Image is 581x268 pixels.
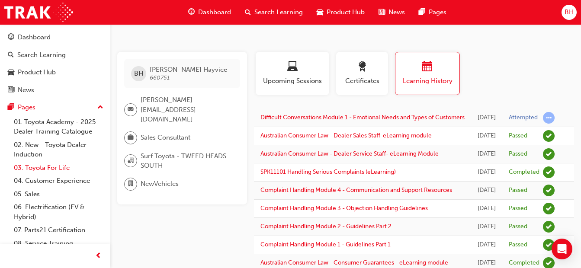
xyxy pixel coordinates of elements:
[128,132,134,144] span: briefcase-icon
[8,104,14,112] span: pages-icon
[262,76,323,86] span: Upcoming Sessions
[395,52,460,95] button: Learning History
[8,69,14,77] span: car-icon
[357,61,367,73] span: award-icon
[260,150,439,157] a: Australian Consumer Law - Dealer Service Staff- eLearning Module
[141,95,233,124] span: [PERSON_NAME][EMAIL_ADDRESS][DOMAIN_NAME]
[478,185,496,195] div: Tue Sep 23 2025 14:04:05 GMT+1000 (Australian Eastern Standard Time)
[141,151,233,171] span: Surf Toyota - TWEED HEADS SOUTH
[509,204,527,213] div: Passed
[478,149,496,159] div: Thu Sep 25 2025 09:17:06 GMT+1000 (Australian Eastern Standard Time)
[10,174,107,188] a: 04. Customer Experience
[287,61,298,73] span: laptop-icon
[97,102,103,113] span: up-icon
[3,99,107,115] button: Pages
[3,64,107,80] a: Product Hub
[509,241,527,249] div: Passed
[3,29,107,45] a: Dashboard
[181,3,238,21] a: guage-iconDashboard
[260,114,465,121] a: Difficult Conversations Module 1 - Emotional Needs and Types of Customers
[478,240,496,250] div: Tue Sep 23 2025 13:18:27 GMT+1000 (Australian Eastern Standard Time)
[509,114,538,122] div: Attempted
[18,32,51,42] div: Dashboard
[509,150,527,158] div: Passed
[8,86,14,94] span: news-icon
[543,185,555,196] span: learningRecordVerb_PASS-icon
[141,133,190,143] span: Sales Consultant
[543,130,555,142] span: learningRecordVerb_PASS-icon
[562,5,577,20] button: BH
[254,7,303,17] span: Search Learning
[95,251,102,262] span: prev-icon
[260,241,391,248] a: Complaint Handling Module 1 - Guidelines Part 1
[18,85,34,95] div: News
[141,179,179,189] span: NewVehicles
[10,115,107,138] a: 01. Toyota Academy - 2025 Dealer Training Catalogue
[412,3,453,21] a: pages-iconPages
[478,204,496,214] div: Tue Sep 23 2025 13:49:35 GMT+1000 (Australian Eastern Standard Time)
[17,50,66,60] div: Search Learning
[3,47,107,63] a: Search Learning
[509,259,539,267] div: Completed
[3,82,107,98] a: News
[379,7,385,18] span: news-icon
[422,61,433,73] span: calendar-icon
[245,7,251,18] span: search-icon
[509,132,527,140] div: Passed
[188,7,195,18] span: guage-icon
[18,67,56,77] div: Product Hub
[478,222,496,232] div: Tue Sep 23 2025 13:40:42 GMT+1000 (Australian Eastern Standard Time)
[543,239,555,251] span: learningRecordVerb_PASS-icon
[128,104,134,115] span: email-icon
[260,168,396,175] a: SPK11101 Handling Serious Complaints (eLearning)
[260,186,452,194] a: Complaint Handling Module 4 - Communication and Support Resources
[10,223,107,237] a: 07. Parts21 Certification
[509,223,527,231] div: Passed
[372,3,412,21] a: news-iconNews
[150,66,227,73] span: [PERSON_NAME] Hayvice
[10,161,107,175] a: 03. Toyota For Life
[478,113,496,123] div: Thu Sep 25 2025 09:46:37 GMT+1000 (Australian Eastern Standard Time)
[150,74,170,81] span: 660751
[419,7,425,18] span: pages-icon
[336,52,388,95] button: Certificates
[10,237,107,250] a: 08. Service Training
[260,259,448,266] a: Australian Consumer Law - Consumer Guarantees - eLearning module
[509,186,527,195] div: Passed
[478,167,496,177] div: Tue Sep 23 2025 14:23:20 GMT+1000 (Australian Eastern Standard Time)
[429,7,446,17] span: Pages
[552,239,572,259] div: Open Intercom Messenger
[128,155,134,166] span: organisation-icon
[10,188,107,201] a: 05. Sales
[509,168,539,176] div: Completed
[478,131,496,141] div: Thu Sep 25 2025 09:46:14 GMT+1000 (Australian Eastern Standard Time)
[565,7,574,17] span: BH
[8,34,14,41] span: guage-icon
[3,28,107,99] button: DashboardSearch LearningProduct HubNews
[543,112,555,124] span: learningRecordVerb_ATTEMPT-icon
[388,7,405,17] span: News
[327,7,365,17] span: Product Hub
[260,132,432,139] a: Australian Consumer Law - Dealer Sales Staff-eLearning module
[543,148,555,160] span: learningRecordVerb_PASS-icon
[260,204,428,212] a: Complaint Handling Module 3 - Objection Handling Guidelines
[128,179,134,190] span: department-icon
[317,7,323,18] span: car-icon
[134,69,143,79] span: BH
[478,258,496,268] div: Mon Sep 22 2025 16:59:30 GMT+1000 (Australian Eastern Standard Time)
[256,52,329,95] button: Upcoming Sessions
[543,166,555,178] span: learningRecordVerb_COMPLETE-icon
[8,51,14,59] span: search-icon
[4,3,73,22] img: Trak
[10,201,107,223] a: 06. Electrification (EV & Hybrid)
[343,76,382,86] span: Certificates
[238,3,310,21] a: search-iconSearch Learning
[10,138,107,161] a: 02. New - Toyota Dealer Induction
[18,102,35,112] div: Pages
[543,203,555,214] span: learningRecordVerb_PASS-icon
[543,221,555,233] span: learningRecordVerb_PASS-icon
[260,223,392,230] a: Complaint Handling Module 2 - Guidelines Part 2
[310,3,372,21] a: car-iconProduct Hub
